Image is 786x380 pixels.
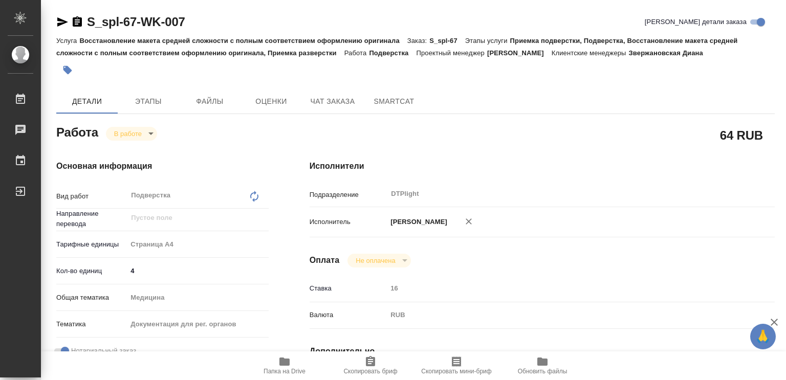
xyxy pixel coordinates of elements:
[264,368,305,375] span: Папка на Drive
[56,59,79,81] button: Добавить тэг
[429,37,465,44] p: S_spl-67
[127,289,268,306] div: Медицина
[343,368,397,375] span: Скопировать бриф
[56,266,127,276] p: Кол-во единиц
[629,49,711,57] p: Звержановская Диана
[56,16,69,28] button: Скопировать ссылку для ЯМессенджера
[421,368,491,375] span: Скопировать мини-бриф
[310,190,387,200] p: Подразделение
[124,95,173,108] span: Этапы
[750,324,776,349] button: 🙏
[347,254,410,267] div: В работе
[56,293,127,303] p: Общая тематика
[130,212,244,224] input: Пустое поле
[518,368,567,375] span: Обновить файлы
[62,95,112,108] span: Детали
[56,122,98,141] h2: Работа
[310,283,387,294] p: Ставка
[720,126,763,144] h2: 64 RUB
[56,191,127,202] p: Вид работ
[353,256,398,265] button: Не оплачена
[127,236,268,253] div: Страница А4
[310,310,387,320] p: Валюта
[369,95,419,108] span: SmartCat
[487,49,552,57] p: [PERSON_NAME]
[127,263,268,278] input: ✎ Введи что-нибудь
[310,160,775,172] h4: Исполнители
[552,49,629,57] p: Клиентские менеджеры
[56,319,127,329] p: Тематика
[56,37,79,44] p: Услуга
[56,209,127,229] p: Направление перевода
[387,217,447,227] p: [PERSON_NAME]
[369,49,416,57] p: Подверстка
[71,16,83,28] button: Скопировать ссылку
[185,95,234,108] span: Файлы
[310,254,340,266] h4: Оплата
[413,351,499,380] button: Скопировать мини-бриф
[407,37,429,44] p: Заказ:
[344,49,369,57] p: Работа
[387,281,736,296] input: Пустое поле
[56,160,269,172] h4: Основная информация
[106,127,157,141] div: В работе
[111,129,145,138] button: В работе
[465,37,510,44] p: Этапы услуги
[87,15,185,29] a: S_spl-67-WK-007
[242,351,327,380] button: Папка на Drive
[79,37,407,44] p: Восстановление макета средней сложности с полным соответствием оформлению оригинала
[387,306,736,324] div: RUB
[499,351,585,380] button: Обновить файлы
[247,95,296,108] span: Оценки
[310,345,775,357] h4: Дополнительно
[127,316,268,333] div: Документация для рег. органов
[308,95,357,108] span: Чат заказа
[327,351,413,380] button: Скопировать бриф
[56,239,127,250] p: Тарифные единицы
[416,49,487,57] p: Проектный менеджер
[457,210,480,233] button: Удалить исполнителя
[754,326,772,347] span: 🙏
[310,217,387,227] p: Исполнитель
[645,17,747,27] span: [PERSON_NAME] детали заказа
[71,346,136,356] span: Нотариальный заказ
